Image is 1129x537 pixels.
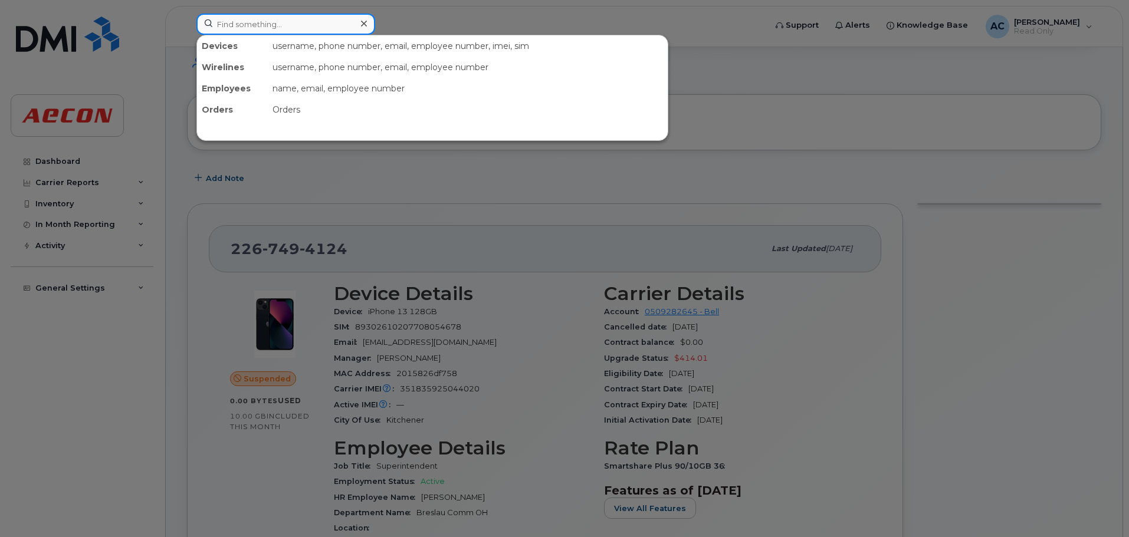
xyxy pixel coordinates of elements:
[268,99,668,120] div: Orders
[268,57,668,78] div: username, phone number, email, employee number
[197,99,268,120] div: Orders
[268,78,668,99] div: name, email, employee number
[197,35,268,57] div: Devices
[196,14,375,35] input: Find something...
[197,57,268,78] div: Wirelines
[197,78,268,99] div: Employees
[268,35,668,57] div: username, phone number, email, employee number, imei, sim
